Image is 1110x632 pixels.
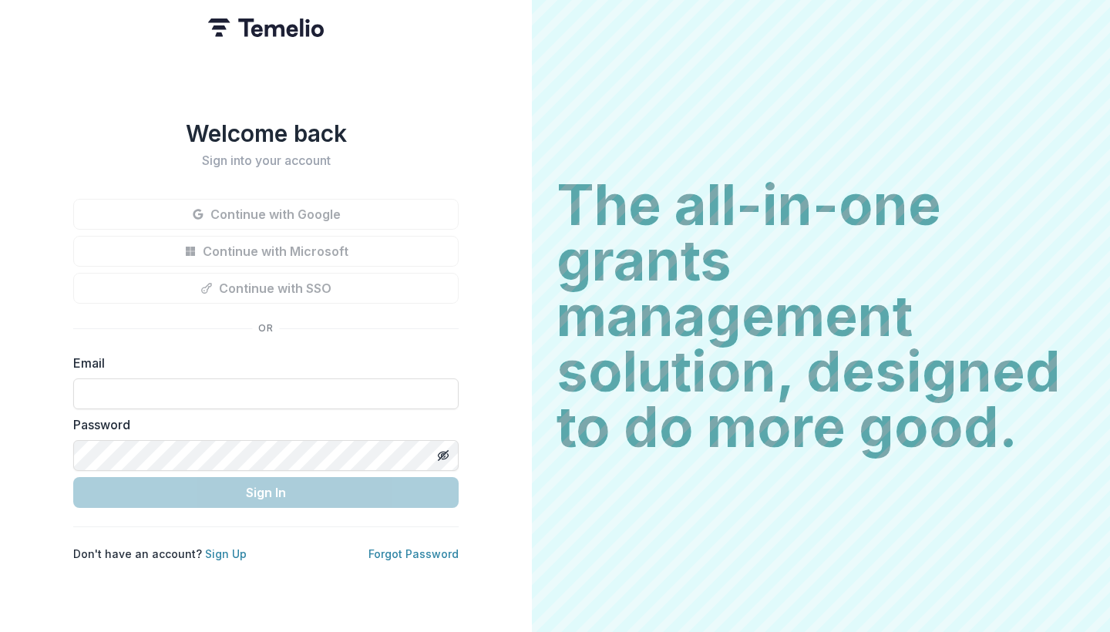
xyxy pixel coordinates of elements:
[73,354,449,372] label: Email
[73,273,459,304] button: Continue with SSO
[73,199,459,230] button: Continue with Google
[208,18,324,37] img: Temelio
[368,547,459,560] a: Forgot Password
[73,153,459,168] h2: Sign into your account
[205,547,247,560] a: Sign Up
[73,236,459,267] button: Continue with Microsoft
[73,546,247,562] p: Don't have an account?
[73,477,459,508] button: Sign In
[73,415,449,434] label: Password
[73,119,459,147] h1: Welcome back
[431,443,456,468] button: Toggle password visibility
